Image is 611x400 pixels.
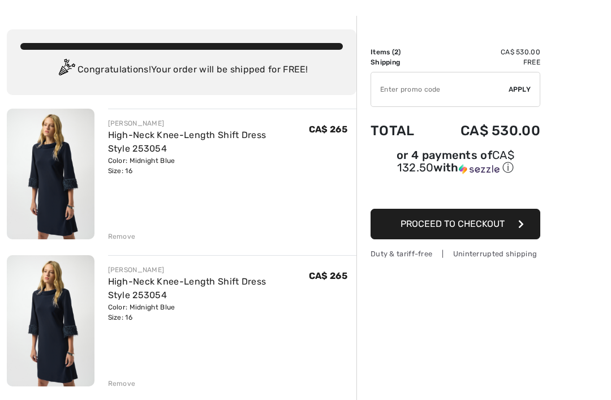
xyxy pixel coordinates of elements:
div: Color: Midnight Blue Size: 16 [108,302,309,322]
input: Promo code [371,72,509,106]
img: High-Neck Knee-Length Shift Dress Style 253054 [7,109,94,239]
div: Remove [108,379,136,389]
div: Color: Midnight Blue Size: 16 [108,156,309,176]
span: Proceed to Checkout [401,218,505,229]
div: Remove [108,231,136,242]
span: CA$ 265 [309,270,347,281]
span: Apply [509,84,531,94]
td: Free [431,57,540,67]
img: High-Neck Knee-Length Shift Dress Style 253054 [7,255,94,386]
div: or 4 payments of with [371,150,540,175]
a: High-Neck Knee-Length Shift Dress Style 253054 [108,276,266,300]
td: Total [371,111,431,150]
img: Sezzle [459,164,500,174]
img: Congratulation2.svg [55,59,78,81]
td: Items ( ) [371,47,431,57]
div: or 4 payments ofCA$ 132.50withSezzle Click to learn more about Sezzle [371,150,540,179]
td: CA$ 530.00 [431,111,540,150]
td: Shipping [371,57,431,67]
div: [PERSON_NAME] [108,118,309,128]
div: Duty & tariff-free | Uninterrupted shipping [371,248,540,259]
span: 2 [394,48,398,56]
span: CA$ 265 [309,124,347,135]
div: Congratulations! Your order will be shipped for FREE! [20,59,343,81]
span: CA$ 132.50 [397,148,514,174]
div: [PERSON_NAME] [108,265,309,275]
button: Proceed to Checkout [371,209,540,239]
td: CA$ 530.00 [431,47,540,57]
a: High-Neck Knee-Length Shift Dress Style 253054 [108,130,266,154]
iframe: PayPal-paypal [371,179,540,205]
